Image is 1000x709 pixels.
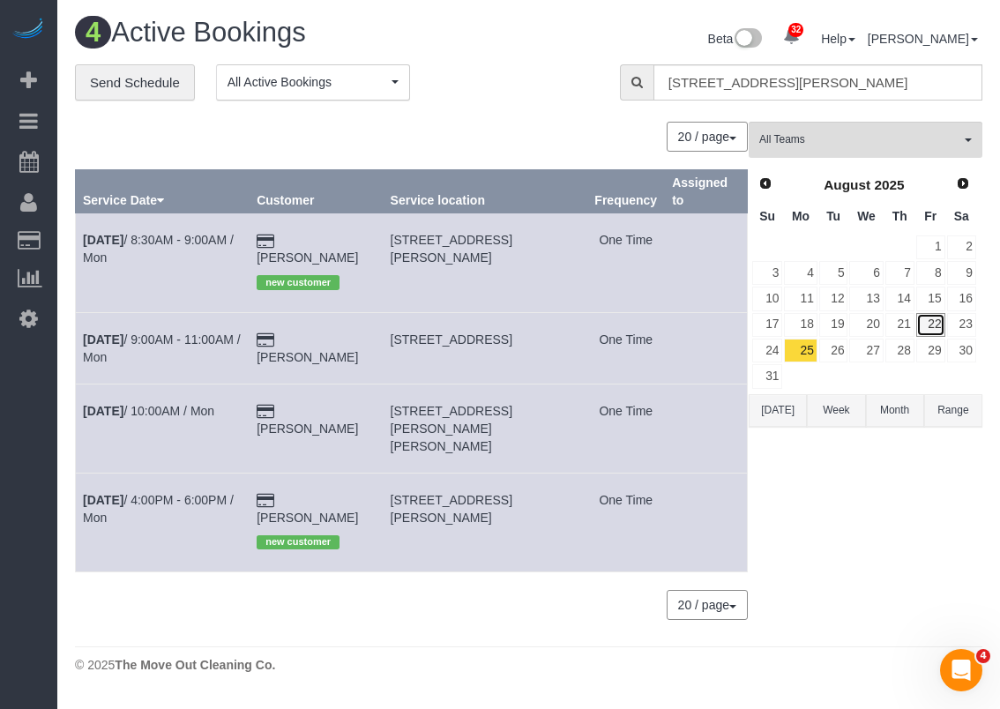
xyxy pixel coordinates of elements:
a: 15 [916,287,945,310]
a: 17 [752,313,782,337]
td: Assigned to [665,384,748,473]
td: Schedule date [76,312,250,384]
i: Credit Card Payment [257,334,274,347]
a: 8 [916,261,945,285]
i: Credit Card Payment [257,495,274,507]
span: 4 [75,16,111,49]
a: [DATE]/ 9:00AM - 11:00AM / Mon [83,332,241,364]
a: 10 [752,287,782,310]
span: [STREET_ADDRESS][PERSON_NAME] [391,233,512,265]
td: Customer [250,473,383,571]
a: 32 [774,18,809,56]
b: [DATE] [83,233,123,247]
a: 30 [947,339,976,362]
td: Assigned to [665,473,748,571]
span: 2025 [874,177,904,192]
a: Help [821,32,855,46]
a: 21 [885,313,914,337]
a: 5 [819,261,848,285]
a: 24 [752,339,782,362]
a: 23 [947,313,976,337]
a: 11 [784,287,817,310]
td: Customer [250,213,383,312]
td: Frequency [587,213,665,312]
b: [DATE] [83,404,123,418]
a: 18 [784,313,817,337]
img: Automaid Logo [11,18,46,42]
ol: All Teams [749,122,982,149]
td: Schedule date [76,473,250,571]
span: Thursday [892,209,907,223]
td: Frequency [587,384,665,473]
th: Service location [383,170,587,213]
strong: The Move Out Cleaning Co. [115,658,275,672]
a: 22 [916,313,945,337]
a: [PERSON_NAME] [257,350,358,364]
a: 14 [885,287,914,310]
a: 20 [849,313,883,337]
td: Customer [250,312,383,384]
a: 6 [849,261,883,285]
a: [PERSON_NAME] [257,511,358,525]
a: 16 [947,287,976,310]
a: Beta [708,32,763,46]
td: Frequency [587,312,665,384]
span: All Teams [759,132,960,147]
span: August [824,177,870,192]
h1: Active Bookings [75,18,516,48]
button: All Teams [749,122,982,158]
span: 4 [976,649,990,663]
td: Schedule date [76,384,250,473]
span: new customer [257,535,340,549]
a: 3 [752,261,782,285]
a: Send Schedule [75,64,195,101]
button: Week [807,394,865,427]
span: new customer [257,275,340,289]
td: Schedule date [76,213,250,312]
td: Customer [250,384,383,473]
a: 7 [885,261,914,285]
td: Assigned to [665,213,748,312]
span: Saturday [954,209,969,223]
a: 4 [784,261,817,285]
i: Credit Card Payment [257,406,274,418]
a: [DATE]/ 4:00PM - 6:00PM / Mon [83,493,234,525]
td: Service location [383,312,587,384]
td: Service location [383,473,587,571]
th: Customer [250,170,383,213]
a: [PERSON_NAME] [257,250,358,265]
a: 19 [819,313,848,337]
span: Sunday [759,209,775,223]
input: Enter the first 3 letters of the name to search [653,64,982,101]
th: Service Date [76,170,250,213]
a: 2 [947,235,976,259]
button: All Active Bookings [216,64,410,101]
a: 12 [819,287,848,310]
a: [DATE]/ 8:30AM - 9:00AM / Mon [83,233,234,265]
span: Monday [792,209,810,223]
button: Month [866,394,924,427]
span: Prev [758,176,772,190]
td: Service location [383,213,587,312]
a: [PERSON_NAME] [257,422,358,436]
a: 9 [947,261,976,285]
th: Frequency [587,170,665,213]
a: [PERSON_NAME] [868,32,978,46]
nav: Pagination navigation [668,590,748,620]
a: 29 [916,339,945,362]
a: 28 [885,339,914,362]
span: Wednesday [857,209,876,223]
button: 20 / page [667,122,748,152]
iframe: Intercom live chat [940,649,982,691]
span: 32 [788,23,803,37]
button: 20 / page [667,590,748,620]
td: Service location [383,384,587,473]
span: All Active Bookings [228,73,387,91]
i: Credit Card Payment [257,235,274,248]
span: [STREET_ADDRESS][PERSON_NAME][PERSON_NAME] [391,404,512,453]
a: 1 [916,235,945,259]
td: Frequency [587,473,665,571]
b: [DATE] [83,332,123,347]
nav: Pagination navigation [668,122,748,152]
